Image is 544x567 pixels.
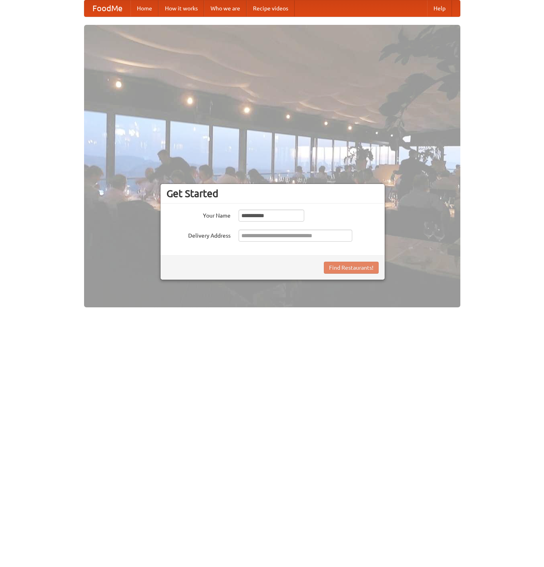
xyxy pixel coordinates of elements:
[167,210,231,220] label: Your Name
[427,0,452,16] a: Help
[167,230,231,240] label: Delivery Address
[324,262,379,274] button: Find Restaurants!
[130,0,159,16] a: Home
[167,188,379,200] h3: Get Started
[159,0,204,16] a: How it works
[247,0,295,16] a: Recipe videos
[204,0,247,16] a: Who we are
[84,0,130,16] a: FoodMe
